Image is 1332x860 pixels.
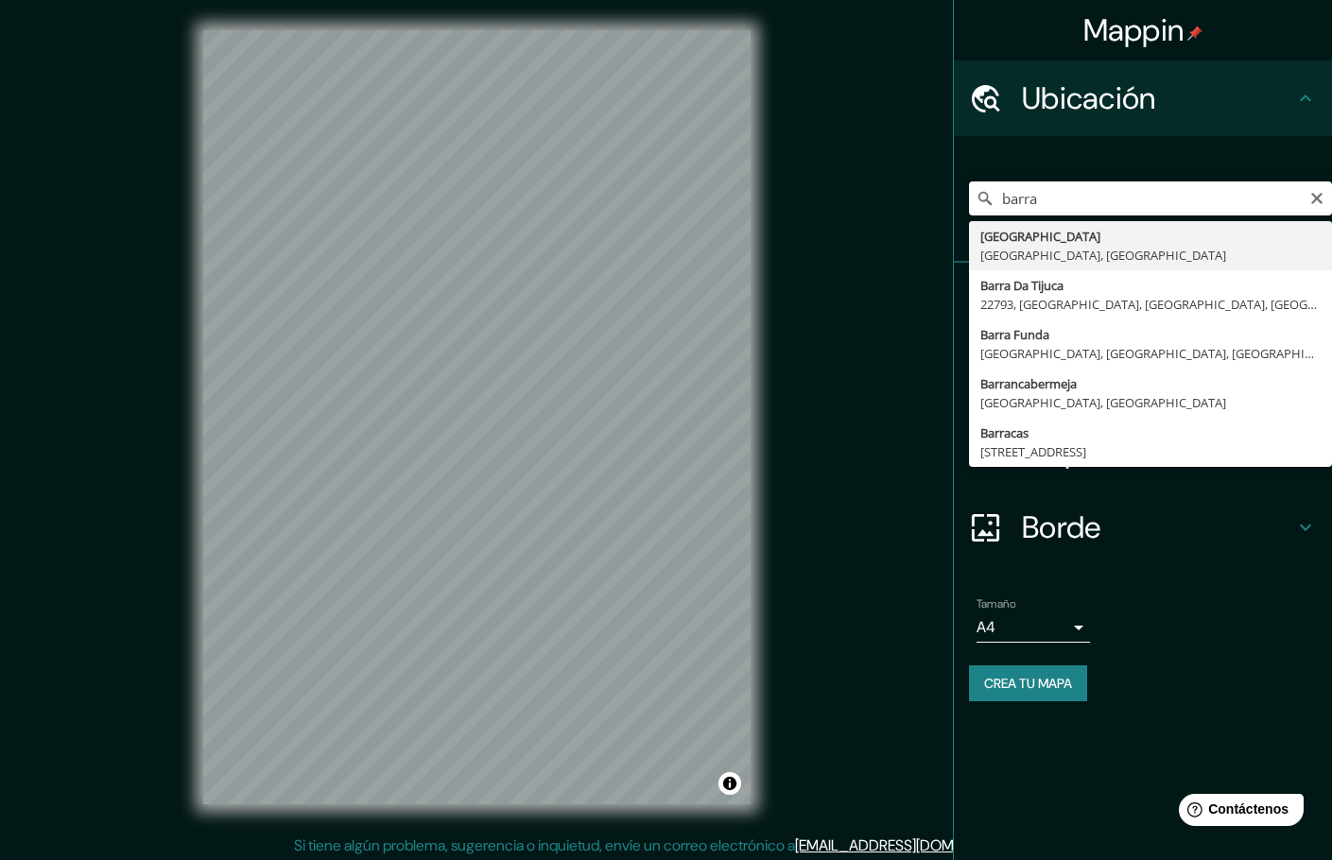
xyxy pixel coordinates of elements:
[795,835,1029,855] a: [EMAIL_ADDRESS][DOMAIN_NAME]
[980,443,1086,460] font: [STREET_ADDRESS]
[1187,26,1202,41] img: pin-icon.png
[969,181,1332,215] input: Elige tu ciudad o zona
[954,490,1332,565] div: Borde
[954,263,1332,338] div: Patas
[980,228,1100,245] font: [GEOGRAPHIC_DATA]
[1083,10,1185,50] font: Mappin
[980,394,1226,411] font: [GEOGRAPHIC_DATA], [GEOGRAPHIC_DATA]
[980,375,1077,392] font: Barrancabermeja
[1164,786,1311,839] iframe: Lanzador de widgets de ayuda
[980,326,1049,343] font: Barra Funda
[980,247,1226,264] font: [GEOGRAPHIC_DATA], [GEOGRAPHIC_DATA]
[1022,78,1156,118] font: Ubicación
[969,665,1087,701] button: Crea tu mapa
[954,60,1332,136] div: Ubicación
[954,414,1332,490] div: Disposición
[294,835,795,855] font: Si tiene algún problema, sugerencia o inquietud, envíe un correo electrónico a
[980,424,1029,441] font: Barracas
[984,675,1072,692] font: Crea tu mapa
[1309,188,1324,206] button: Claro
[203,30,751,804] canvas: Mapa
[954,338,1332,414] div: Estilo
[1022,507,1101,547] font: Borde
[977,617,995,637] font: A4
[718,772,741,795] button: Activar o desactivar atribución
[977,612,1090,643] div: A4
[980,277,1064,294] font: Barra Da Tijuca
[977,596,1015,611] font: Tamaño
